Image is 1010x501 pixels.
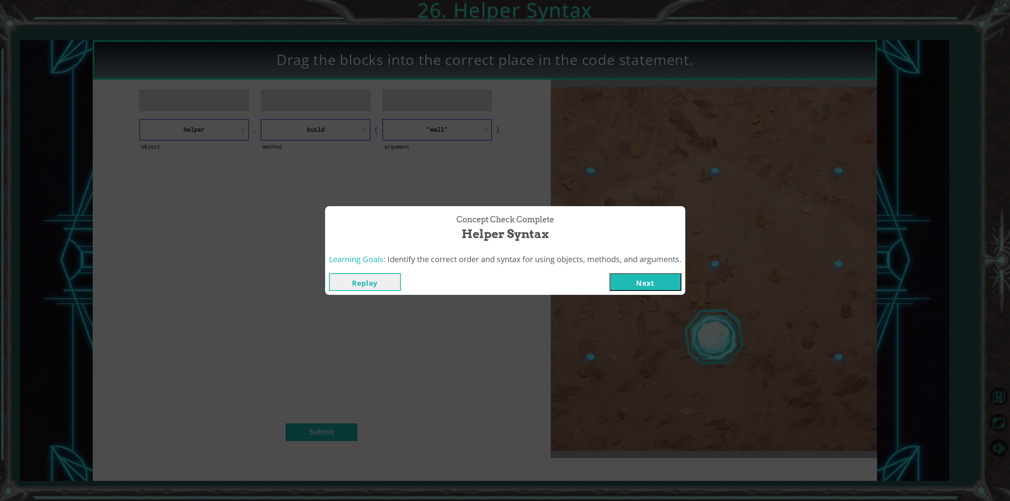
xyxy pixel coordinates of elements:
[329,254,385,264] span: Learning Goals:
[456,214,554,225] span: Concept Check Complete
[610,273,681,291] button: Next
[462,225,549,242] span: Helper Syntax
[387,254,681,264] span: Identify the correct order and syntax for using objects, methods, and arguments.
[329,273,401,291] button: Replay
